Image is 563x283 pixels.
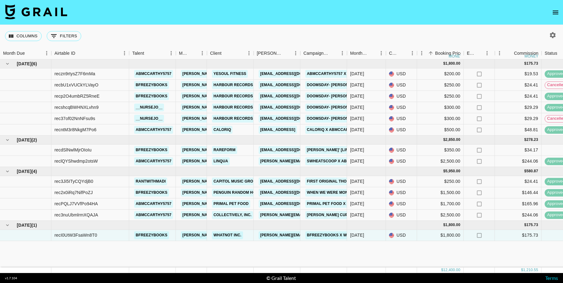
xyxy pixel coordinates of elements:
div: Month Due [3,47,25,59]
button: Sort [476,49,484,58]
a: __nursejo__ [134,115,164,123]
button: Sort [399,49,408,58]
a: Doomsday- [PERSON_NAME] [305,81,364,89]
button: Menu [291,49,300,58]
div: USD [386,91,417,102]
div: Jul '25 [350,104,364,110]
div: © Grail Talent [266,275,296,281]
div: USD [386,210,417,221]
div: Jul '25 [350,93,364,99]
button: Menu [338,49,347,58]
button: hide children [3,136,12,144]
a: Harbour Records Ltd [212,92,263,100]
div: USD [386,198,417,210]
div: $ [443,61,445,66]
button: Select columns [5,31,42,41]
a: CaloriQ [212,126,232,134]
div: $ [521,267,523,273]
div: Sep '25 [350,178,364,184]
div: Currency [386,47,417,59]
div: $24.41 [495,176,542,187]
a: Harbour Records Ltd [212,104,263,111]
button: Sort [282,49,291,58]
a: Doomsday- [PERSON_NAME] [305,92,364,100]
div: $29.29 [495,102,542,113]
a: Doomsday- [PERSON_NAME] [305,104,364,111]
a: Harbour Records Ltd [212,115,263,123]
a: [PERSON_NAME][EMAIL_ADDRESS][DOMAIN_NAME] [181,104,282,111]
a: Yesoul Fitness [212,70,248,78]
div: $244.06 [495,210,542,221]
button: Sort [75,49,84,58]
div: 1,210.55 [523,267,538,273]
a: [PERSON_NAME][EMAIL_ADDRESS][DOMAIN_NAME] [181,157,282,165]
div: $34.17 [495,145,542,156]
button: Sort [222,49,230,58]
div: $ [443,137,445,142]
div: v 1.7.104 [5,276,17,280]
div: USD [386,156,417,167]
a: bfreezybooks [134,146,169,154]
a: [PERSON_NAME][EMAIL_ADDRESS][DOMAIN_NAME] [181,126,282,134]
div: 1,800.00 [445,61,460,66]
div: 1,800.00 [445,222,460,228]
a: Harbour Records Ltd [212,81,263,89]
div: Currency [389,47,399,59]
div: rec2x0iRq7NifPoZJ [54,189,93,196]
button: Menu [244,49,254,58]
div: Talent [132,47,144,59]
div: $300.00 [417,113,464,124]
button: Sort [144,49,153,58]
a: Whatnot Inc. [212,231,243,239]
div: recshcqBWHNXLvhn9 [54,104,99,110]
a: [EMAIL_ADDRESS][DOMAIN_NAME] [259,189,328,197]
div: Campaign (Type) [303,47,329,59]
div: recntM3r8NkgM7Po6 [54,127,96,133]
div: USD [386,187,417,198]
div: recdSlNwlMjrOIoIu [54,147,91,153]
a: [PERSON_NAME][EMAIL_ADDRESS][PERSON_NAME][DOMAIN_NAME] [259,157,392,165]
a: [PERSON_NAME][EMAIL_ADDRESS][DOMAIN_NAME] [181,92,282,100]
a: Capitol Music Group [212,178,260,185]
div: Status [545,47,557,59]
div: Manager [176,47,207,59]
div: USD [386,102,417,113]
a: [EMAIL_ADDRESS][DOMAIN_NAME] [259,178,328,185]
div: $250.00 [417,176,464,187]
div: $200.00 [417,68,464,80]
a: CaloriQ X abmccarthy5757 [305,126,366,134]
button: Menu [120,49,129,58]
button: Sort [426,49,435,58]
button: Sort [505,49,514,58]
div: Aug '25 [350,158,364,164]
a: [EMAIL_ADDRESS][DOMAIN_NAME] [259,200,328,208]
button: hide children [3,221,12,230]
div: [PERSON_NAME] [257,47,282,59]
div: recp2O4umbRZ5RneE [54,93,100,99]
div: rec37of02NnNFsu9s [54,115,95,122]
a: [PERSON_NAME][EMAIL_ADDRESS][DOMAIN_NAME] [181,178,282,185]
div: money [449,54,463,58]
div: $250.00 [417,80,464,91]
a: [EMAIL_ADDRESS][DOMAIN_NAME] [259,81,328,89]
div: $ [524,169,527,174]
span: [DATE] [17,61,31,67]
a: [PERSON_NAME][EMAIL_ADDRESS][DOMAIN_NAME] [181,70,282,78]
a: sWheatscoop x Abmccarthy5757 [305,157,378,165]
a: Rareform [212,146,237,154]
div: USD [386,124,417,136]
a: [PERSON_NAME]' [Linger] x Bfreezybooks [305,146,396,154]
a: [PERSON_NAME][EMAIL_ADDRESS][DOMAIN_NAME] [181,146,282,154]
button: Menu [377,49,386,58]
div: Jul '25 [350,115,364,122]
a: [PERSON_NAME][EMAIL_ADDRESS][DOMAIN_NAME] [181,115,282,123]
div: 5,950.00 [445,169,460,174]
span: ( 1 ) [31,222,37,228]
a: __nursejo__ [134,104,164,111]
a: [PERSON_NAME] Cups x [PERSON_NAME] [305,211,389,219]
div: $244.06 [495,156,542,167]
div: USD [386,68,417,80]
img: Grail Talent [5,4,67,19]
div: Airtable ID [54,47,75,59]
span: ( 6 ) [31,61,37,67]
